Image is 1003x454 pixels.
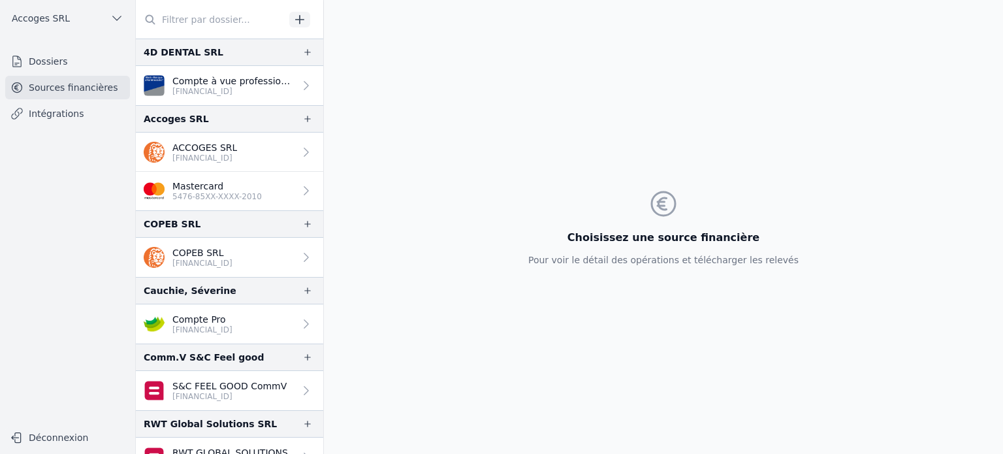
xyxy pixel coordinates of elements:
[144,349,264,365] div: Comm.V S&C Feel good
[528,230,799,246] h3: Choisissez une source financière
[144,75,165,96] img: VAN_BREDA_JVBABE22XXX.png
[172,74,295,88] p: Compte à vue professionnel
[136,8,285,31] input: Filtrer par dossier...
[144,314,165,334] img: crelan.png
[136,133,323,172] a: ACCOGES SRL [FINANCIAL_ID]
[144,247,165,268] img: ing.png
[144,111,209,127] div: Accoges SRL
[5,76,130,99] a: Sources financières
[172,246,232,259] p: COPEB SRL
[172,180,262,193] p: Mastercard
[136,238,323,277] a: COPEB SRL [FINANCIAL_ID]
[5,102,130,125] a: Intégrations
[172,313,232,326] p: Compte Pro
[136,172,323,210] a: Mastercard 5476-85XX-XXXX-2010
[172,86,295,97] p: [FINANCIAL_ID]
[144,142,165,163] img: ing.png
[5,8,130,29] button: Accoges SRL
[144,283,236,299] div: Cauchie, Séverine
[136,371,323,410] a: S&C FEEL GOOD CommV [FINANCIAL_ID]
[12,12,70,25] span: Accoges SRL
[136,304,323,344] a: Compte Pro [FINANCIAL_ID]
[144,416,277,432] div: RWT Global Solutions SRL
[172,153,237,163] p: [FINANCIAL_ID]
[144,180,165,201] img: imageedit_2_6530439554.png
[144,380,165,401] img: belfius-1.png
[5,50,130,73] a: Dossiers
[528,253,799,267] p: Pour voir le détail des opérations et télécharger les relevés
[172,258,232,268] p: [FINANCIAL_ID]
[136,66,323,105] a: Compte à vue professionnel [FINANCIAL_ID]
[172,391,287,402] p: [FINANCIAL_ID]
[5,427,130,448] button: Déconnexion
[172,191,262,202] p: 5476-85XX-XXXX-2010
[144,216,200,232] div: COPEB SRL
[172,325,232,335] p: [FINANCIAL_ID]
[172,141,237,154] p: ACCOGES SRL
[144,44,223,60] div: 4D DENTAL SRL
[172,380,287,393] p: S&C FEEL GOOD CommV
